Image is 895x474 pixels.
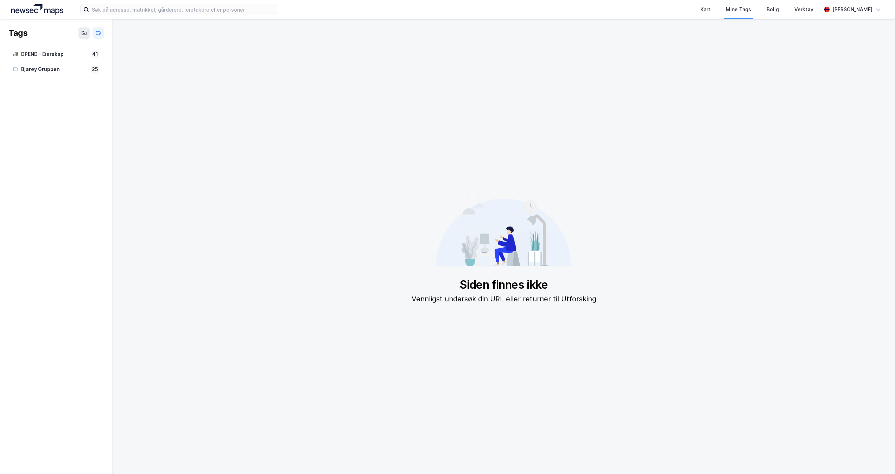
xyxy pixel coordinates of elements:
div: 25 [90,65,100,73]
div: Kart [700,5,710,14]
div: Siden finnes ikke [412,278,596,292]
div: Tags [8,27,27,39]
div: 41 [91,50,100,58]
a: Bjarøy Gruppen25 [8,62,104,77]
iframe: Chat Widget [860,440,895,474]
div: [PERSON_NAME] [832,5,872,14]
div: Vennligst undersøk din URL eller returner til Utforsking [412,293,596,305]
input: Søk på adresse, matrikkel, gårdeiere, leietakere eller personer [89,4,277,15]
a: DPEND - Eierskap41 [8,47,104,62]
div: Mine Tags [726,5,751,14]
div: Bjarøy Gruppen [21,65,88,74]
div: Bolig [767,5,779,14]
div: Kontrollprogram for chat [860,440,895,474]
div: Verktøy [794,5,813,14]
img: logo.a4113a55bc3d86da70a041830d287a7e.svg [11,4,63,15]
div: DPEND - Eierskap [21,50,88,59]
